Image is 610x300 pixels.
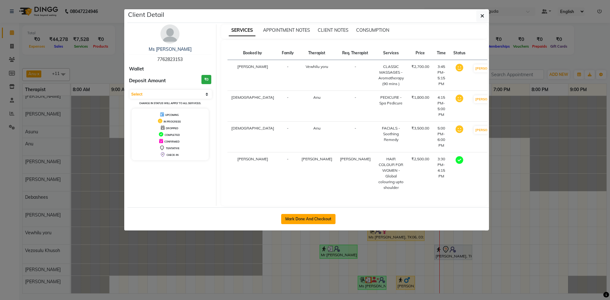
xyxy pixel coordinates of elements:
a: Ms [PERSON_NAME] [149,46,192,52]
div: ₹2,500.00 [411,156,429,162]
span: COMPLETED [165,133,180,137]
span: APPOINTMENT NOTES [263,27,310,33]
img: avatar [160,24,180,43]
td: - [278,152,298,195]
td: - [278,122,298,152]
td: - [336,60,375,91]
td: - [278,60,298,91]
td: 3:30 PM-4:15 PM [433,152,450,195]
span: 7762823153 [157,57,183,62]
th: Req. Therapist [336,46,375,60]
th: Therapist [298,46,336,60]
span: TENTATIVE [166,147,180,150]
div: HAIR COLOUR FOR WOMEN -Global colouring upto shoulder [378,156,404,190]
h3: ₹0 [201,75,211,84]
span: SERVICES [229,25,255,36]
td: - [336,122,375,152]
h5: Client Detail [128,10,164,19]
td: [PERSON_NAME] [227,60,278,91]
th: Booked by [227,46,278,60]
td: [DEMOGRAPHIC_DATA] [227,91,278,122]
span: CONFIRMED [164,140,180,143]
th: Time [433,46,450,60]
span: CONSUMPTION [356,27,389,33]
small: Change in status will apply to all services. [139,102,201,105]
th: Status [450,46,469,60]
div: ₹3,500.00 [411,125,429,131]
td: - [278,91,298,122]
td: 3:45 PM-5:15 PM [433,60,450,91]
td: [PERSON_NAME] [227,152,278,195]
td: [DEMOGRAPHIC_DATA] [227,122,278,152]
span: CLIENT NOTES [318,27,349,33]
span: Anu [313,95,321,100]
th: Family [278,46,298,60]
td: 4:15 PM-5:00 PM [433,91,450,122]
div: FACIALS -Soothing Remedy [378,125,404,143]
button: Mark Done And Checkout [281,214,335,224]
span: Wallet [129,65,144,73]
span: IN PROGRESS [164,120,181,123]
div: ₹2,700.00 [411,64,429,70]
div: CLASSIC MASSAGES -Aromatherapy (90 mins ) [378,64,404,87]
button: [PERSON_NAME] [474,95,504,103]
th: Price [408,46,433,60]
div: PEDICURE -Spa Pedicure [378,95,404,106]
td: 5:00 PM-6:00 PM [433,122,450,152]
span: Anu [313,126,321,130]
th: Services [375,46,408,60]
span: [PERSON_NAME] [340,157,371,161]
span: [PERSON_NAME] [302,157,332,161]
span: Deposit Amount [129,77,166,84]
button: [PERSON_NAME] [474,126,504,134]
td: - [336,91,375,122]
button: [PERSON_NAME] [474,64,504,72]
span: DROPPED [166,127,178,130]
span: Vewhilu yoru [306,64,328,69]
span: CHECK-IN [166,153,179,157]
div: ₹1,800.00 [411,95,429,100]
span: UPCOMING [165,113,179,117]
